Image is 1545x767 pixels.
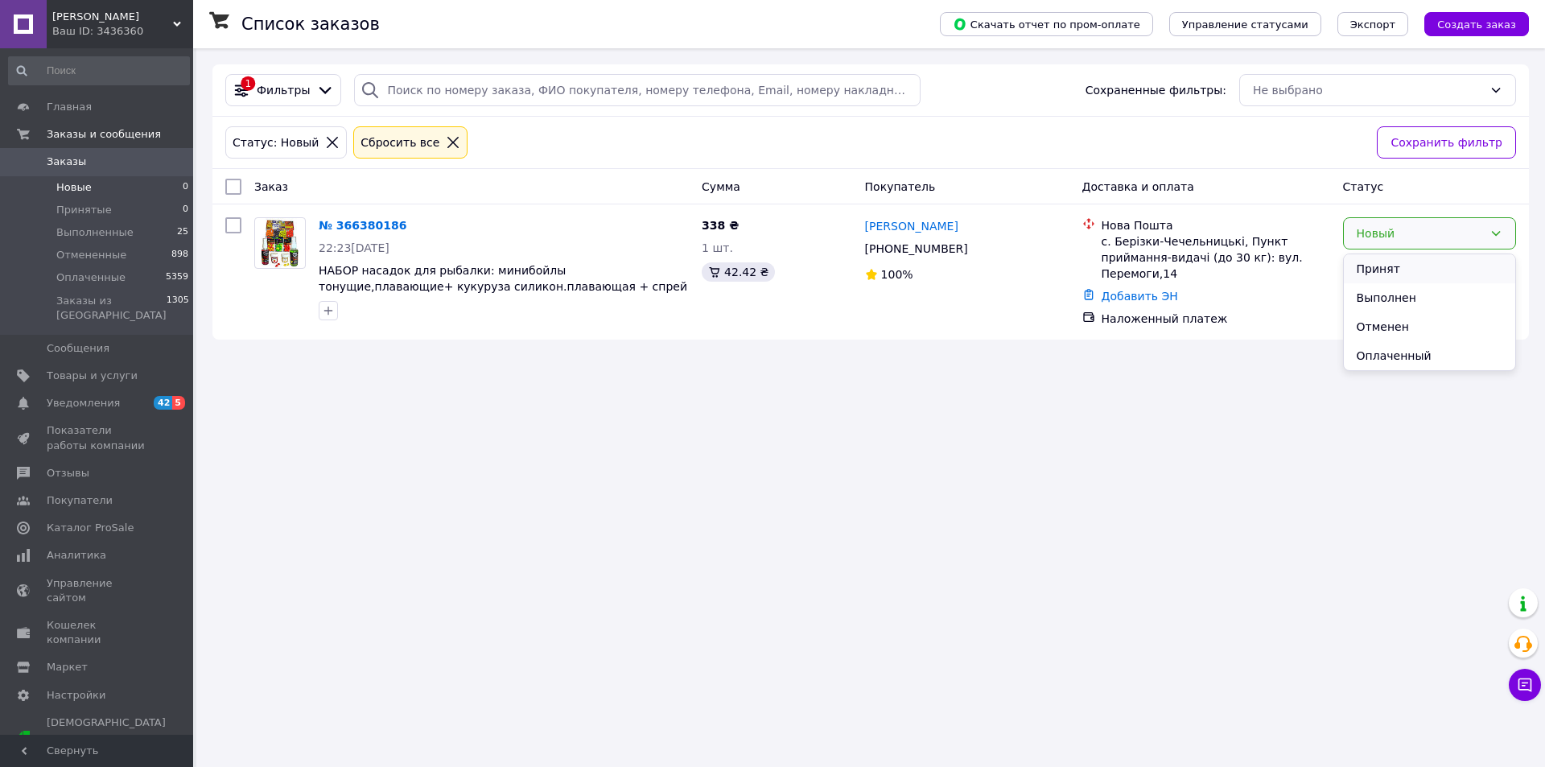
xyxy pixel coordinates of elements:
input: Поиск по номеру заказа, ФИО покупателя, номеру телефона, Email, номеру накладной [354,74,921,106]
span: Заказ [254,180,288,193]
div: с. Берізки-Чечельницькі, Пункт приймання-видачі (до 30 кг): вул. Перемоги,14 [1102,233,1330,282]
a: Создать заказ [1408,17,1529,30]
div: 42.42 ₴ [702,262,775,282]
span: ФОП ШЕВЧЕНКО ГЕННАДІЙ ОЛЕКСАНДРОВИЧ [52,10,173,24]
div: Статус: Новый [229,134,322,151]
span: 100% [881,268,913,281]
span: Принятые [56,203,112,217]
span: Сохранить фильтр [1390,134,1502,151]
button: Скачать отчет по пром-оплате [940,12,1153,36]
span: Покупатели [47,493,113,508]
span: Статус [1343,180,1384,193]
div: Ваш ID: 3436360 [52,24,193,39]
a: [PERSON_NAME] [865,218,958,234]
span: 0 [183,180,188,195]
span: Доставка и оплата [1082,180,1194,193]
li: Выполнен [1344,283,1515,312]
span: 5359 [166,270,188,285]
span: Отмененные [56,248,126,262]
img: Фото товару [262,218,299,268]
span: Скачать отчет по пром-оплате [953,17,1140,31]
span: 1 шт. [702,241,733,254]
span: Настройки [47,688,105,703]
span: Экспорт [1350,19,1395,31]
div: Новый [1357,225,1483,242]
span: 338 ₴ [702,219,739,232]
li: Принят [1344,254,1515,283]
div: Нова Пошта [1102,217,1330,233]
span: Показатели работы компании [47,423,149,452]
span: 42 [154,396,172,410]
a: № 366380186 [319,219,406,232]
div: [PHONE_NUMBER] [862,237,971,260]
button: Сохранить фильтр [1377,126,1516,159]
div: Не выбрано [1253,81,1483,99]
span: 25 [177,225,188,240]
span: Уведомления [47,396,120,410]
a: Фото товару [254,217,306,269]
div: Сбросить все [357,134,443,151]
span: Фильтры [257,82,310,98]
input: Поиск [8,56,190,85]
span: 898 [171,248,188,262]
span: 0 [183,203,188,217]
span: 1305 [167,294,189,323]
a: Добавить ЭН [1102,290,1178,303]
span: Сохраненные фильтры: [1086,82,1226,98]
button: Создать заказ [1424,12,1529,36]
span: Покупатель [865,180,936,193]
span: Управление статусами [1182,19,1308,31]
span: Кошелек компании [47,618,149,647]
span: Управление сайтом [47,576,149,605]
span: Создать заказ [1437,19,1516,31]
span: Товары и услуги [47,369,138,383]
span: Выполненные [56,225,134,240]
span: Заказы и сообщения [47,127,161,142]
span: Маркет [47,660,88,674]
li: Отменен [1344,312,1515,341]
li: Оплаченный [1344,341,1515,370]
span: Заказы из [GEOGRAPHIC_DATA] [56,294,167,323]
h1: Список заказов [241,14,380,34]
span: 22:23[DATE] [319,241,389,254]
span: 5 [172,396,185,410]
button: Чат с покупателем [1509,669,1541,701]
span: Каталог ProSale [47,521,134,535]
span: Заказы [47,155,86,169]
span: Оплаченные [56,270,126,285]
div: Наложенный платеж [1102,311,1330,327]
button: Экспорт [1337,12,1408,36]
span: Сообщения [47,341,109,356]
span: Новые [56,180,92,195]
span: Отзывы [47,466,89,480]
button: Управление статусами [1169,12,1321,36]
span: Сумма [702,180,740,193]
span: Главная [47,100,92,114]
a: НАБОР насадок для рыбалки: минибойлы тонущие,плавающие+ кукуруза силикон.плавающая + спрей DeepGr... [319,264,687,309]
span: [DEMOGRAPHIC_DATA] и счета [47,715,166,760]
span: Аналитика [47,548,106,563]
